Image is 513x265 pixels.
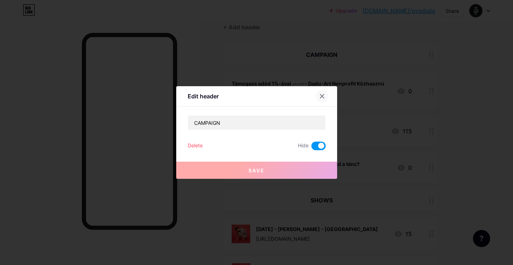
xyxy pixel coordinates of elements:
[188,92,219,100] div: Edit header
[176,162,337,179] button: Save
[298,142,309,150] span: Hide
[188,142,203,150] div: Delete
[248,167,265,173] span: Save
[188,116,325,130] input: Title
